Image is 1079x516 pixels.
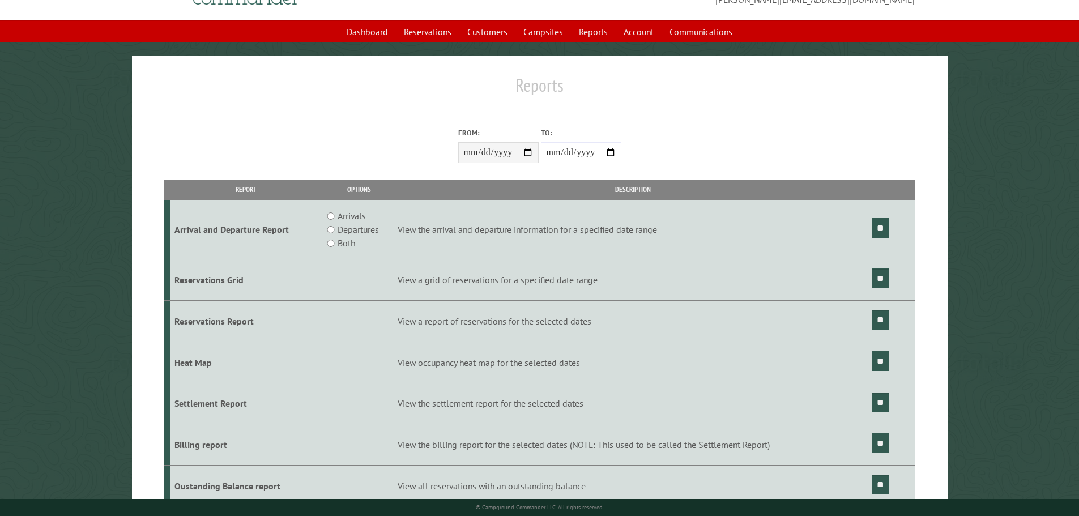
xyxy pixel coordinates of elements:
[460,21,514,42] a: Customers
[663,21,739,42] a: Communications
[397,21,458,42] a: Reservations
[322,180,395,199] th: Options
[396,259,870,301] td: View a grid of reservations for a specified date range
[396,300,870,342] td: View a report of reservations for the selected dates
[170,180,322,199] th: Report
[340,21,395,42] a: Dashboard
[170,424,322,466] td: Billing report
[517,21,570,42] a: Campsites
[338,236,355,250] label: Both
[458,127,539,138] label: From:
[396,180,870,199] th: Description
[170,300,322,342] td: Reservations Report
[170,383,322,424] td: Settlement Report
[396,383,870,424] td: View the settlement report for the selected dates
[541,127,621,138] label: To:
[170,200,322,259] td: Arrival and Departure Report
[396,200,870,259] td: View the arrival and departure information for a specified date range
[338,209,366,223] label: Arrivals
[170,466,322,507] td: Oustanding Balance report
[338,223,379,236] label: Departures
[396,342,870,383] td: View occupancy heat map for the selected dates
[170,259,322,301] td: Reservations Grid
[476,504,604,511] small: © Campground Commander LLC. All rights reserved.
[396,424,870,466] td: View the billing report for the selected dates (NOTE: This used to be called the Settlement Report)
[617,21,660,42] a: Account
[164,74,915,105] h1: Reports
[572,21,615,42] a: Reports
[170,342,322,383] td: Heat Map
[396,466,870,507] td: View all reservations with an outstanding balance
